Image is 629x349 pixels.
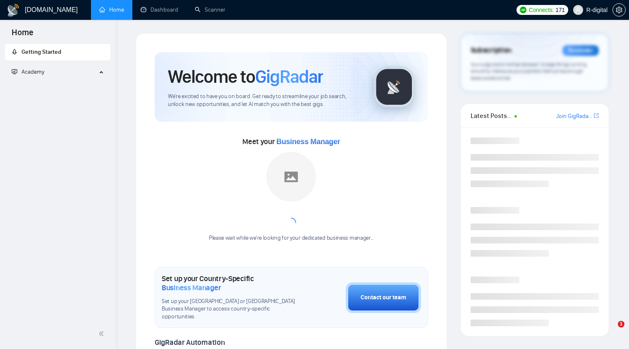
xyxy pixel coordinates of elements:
span: Business Manager [276,137,340,146]
a: export [594,112,599,120]
span: Academy [12,68,44,75]
span: fund-projection-screen [12,69,17,75]
span: Meet your [242,137,340,146]
span: GigRadar Automation [155,338,225,347]
img: placeholder.png [266,152,316,202]
a: homeHome [99,6,124,13]
div: Reminder [562,45,599,56]
span: Getting Started [22,48,61,55]
span: Home [5,26,40,44]
span: 171 [555,5,564,14]
span: Set up your [GEOGRAPHIC_DATA] or [GEOGRAPHIC_DATA] Business Manager to access country-specific op... [162,298,304,321]
h1: Welcome to [168,65,323,88]
span: setting [613,7,625,13]
span: Connects: [529,5,554,14]
button: Contact our team [346,282,421,313]
span: We're excited to have you on board. Get ready to streamline your job search, unlock new opportuni... [168,93,360,108]
a: dashboardDashboard [141,6,178,13]
a: setting [612,7,626,13]
img: upwork-logo.png [520,7,526,13]
span: Academy [22,68,44,75]
img: logo [7,4,20,17]
a: searchScanner [195,6,225,13]
img: gigradar-logo.png [373,66,415,108]
div: Please wait while we're looking for your dedicated business manager... [204,234,379,242]
div: Contact our team [361,293,406,302]
span: Subscription [471,43,512,58]
span: 1 [618,321,624,327]
span: export [594,112,599,119]
button: setting [612,3,626,17]
li: Getting Started [5,44,110,60]
span: double-left [98,330,107,338]
a: Join GigRadar Slack Community [556,112,592,121]
span: user [575,7,581,13]
span: rocket [12,49,17,55]
span: loading [285,216,299,230]
span: GigRadar [255,65,323,88]
span: Business Manager [162,283,221,292]
iframe: Intercom live chat [601,321,621,341]
h1: Set up your Country-Specific [162,274,304,292]
span: Your subscription will be renewed. To keep things running smoothly, make sure your payment method... [471,61,587,81]
span: Latest Posts from the GigRadar Community [471,111,512,121]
